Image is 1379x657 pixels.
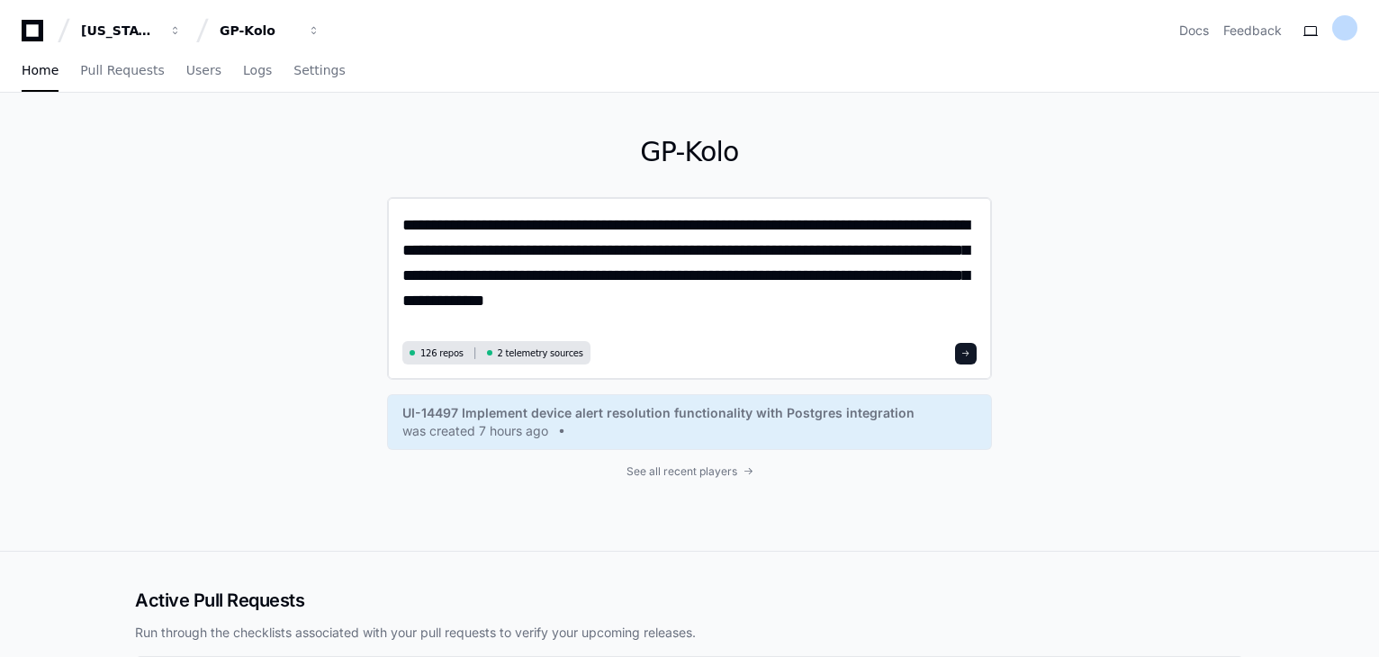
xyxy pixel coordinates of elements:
a: Logs [243,50,272,92]
a: Settings [293,50,345,92]
p: Run through the checklists associated with your pull requests to verify your upcoming releases. [135,624,1244,642]
span: 126 repos [420,346,464,360]
span: Logs [243,65,272,76]
a: UI-14497 Implement device alert resolution functionality with Postgres integrationwas created 7 h... [402,404,977,440]
span: 2 telemetry sources [498,346,583,360]
a: Pull Requests [80,50,164,92]
button: GP-Kolo [212,14,328,47]
div: [US_STATE] Pacific [81,22,158,40]
a: Users [186,50,221,92]
a: See all recent players [387,464,992,479]
a: Home [22,50,59,92]
span: Settings [293,65,345,76]
span: was created 7 hours ago [402,422,548,440]
button: [US_STATE] Pacific [74,14,189,47]
div: GP-Kolo [220,22,297,40]
h1: GP-Kolo [387,136,992,168]
span: Pull Requests [80,65,164,76]
h2: Active Pull Requests [135,588,1244,613]
span: See all recent players [626,464,737,479]
span: Users [186,65,221,76]
span: Home [22,65,59,76]
a: Docs [1179,22,1209,40]
span: UI-14497 Implement device alert resolution functionality with Postgres integration [402,404,915,422]
button: Feedback [1223,22,1282,40]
